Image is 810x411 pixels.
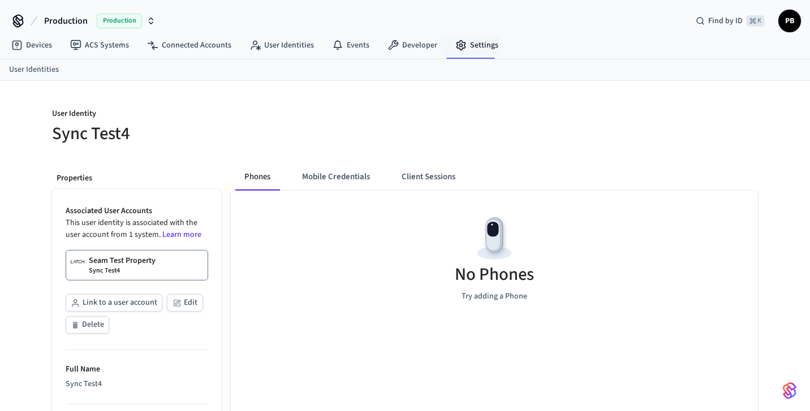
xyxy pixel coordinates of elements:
span: Find by ID [708,15,743,27]
p: Try adding a Phone [462,291,527,302]
button: Client Sessions [393,163,464,191]
a: ACS Systems [61,35,138,55]
a: Devices [2,35,61,55]
h5: No Phones [455,263,534,286]
p: This user identity is associated with the user account from 1 system. [66,217,208,241]
span: Production [44,14,88,28]
button: Mobile Credentials [293,163,379,191]
div: Find by ID⌘ K [687,11,774,31]
p: Full Name [66,364,208,375]
h5: Sync Test4 [52,122,398,145]
p: Properties [57,172,217,184]
img: Latch Building Logo [71,255,84,269]
a: Learn more [162,229,201,240]
button: Phones [235,163,279,191]
p: Associated User Accounts [66,205,208,217]
span: PB [779,11,800,31]
button: Link to a user account [66,294,162,312]
a: Developer [378,35,446,55]
span: Production [97,14,142,28]
a: User Identities [240,35,323,55]
a: Events [323,35,378,55]
div: Sync Test4 [66,378,208,390]
a: User Identities [9,64,59,76]
img: SeamLogoGradient.69752ec5.svg [783,382,796,400]
button: Edit [167,294,203,312]
a: Seam Test PropertySync Test4 [66,250,208,280]
button: Delete [66,316,109,334]
button: PB [778,10,801,32]
p: Sync Test4 [89,266,120,275]
p: Seam Test Property [89,255,156,266]
a: Settings [446,35,507,55]
a: Connected Accounts [138,35,240,55]
span: ⌘ K [746,15,765,27]
img: Devices Empty State [469,213,520,264]
p: User Identity [52,108,398,122]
